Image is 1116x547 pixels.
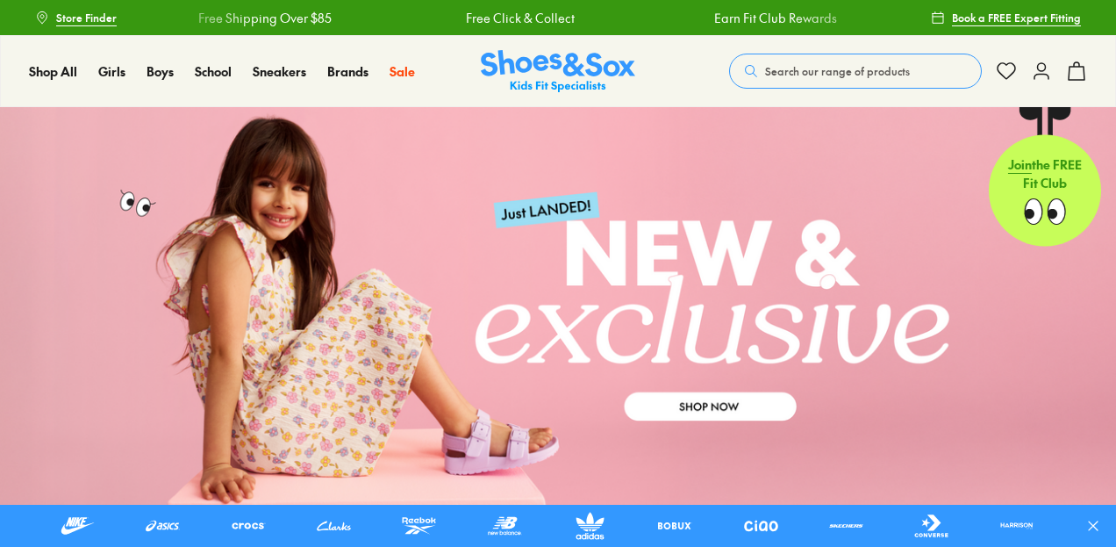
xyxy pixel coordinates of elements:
[390,62,415,81] a: Sale
[195,62,232,80] span: School
[29,62,77,80] span: Shop All
[29,62,77,81] a: Shop All
[931,2,1081,33] a: Book a FREE Expert Fitting
[98,62,125,80] span: Girls
[195,62,232,81] a: School
[481,50,635,93] a: Shoes & Sox
[147,62,174,81] a: Boys
[327,62,368,80] span: Brands
[35,2,117,33] a: Store Finder
[56,10,117,25] span: Store Finder
[98,62,125,81] a: Girls
[481,50,635,93] img: SNS_Logo_Responsive.svg
[765,63,910,79] span: Search our range of products
[989,144,1101,209] p: the FREE Fit Club
[729,54,982,89] button: Search our range of products
[390,62,415,80] span: Sale
[147,62,174,80] span: Boys
[989,106,1101,247] a: Jointhe FREE Fit Club
[180,9,313,27] a: Free Shipping Over $85
[1008,158,1032,176] span: Join
[695,9,818,27] a: Earn Fit Club Rewards
[253,62,306,80] span: Sneakers
[327,62,368,81] a: Brands
[952,10,1081,25] span: Book a FREE Expert Fitting
[447,9,555,27] a: Free Click & Collect
[253,62,306,81] a: Sneakers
